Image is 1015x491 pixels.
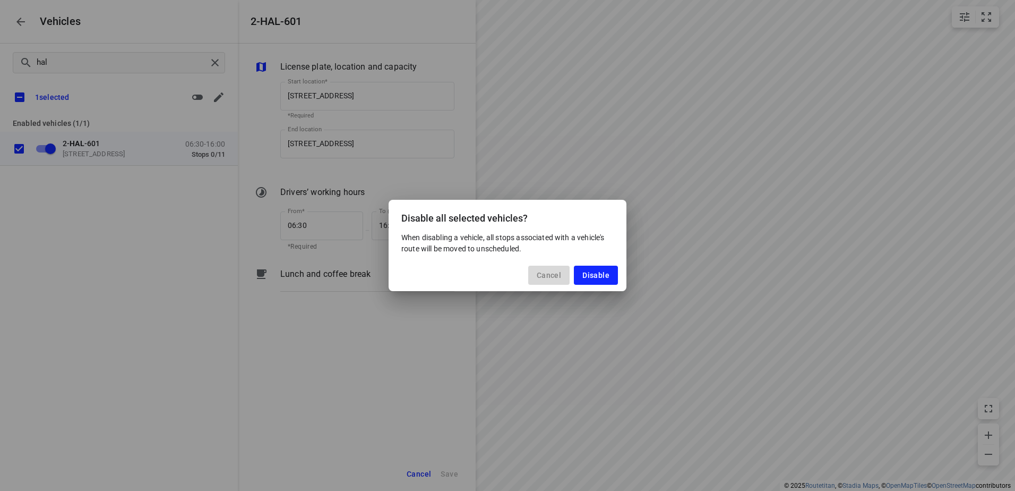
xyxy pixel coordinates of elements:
div: Disable all selected vehicles? [389,200,626,232]
p: When disabling a vehicle, all stops associated with a vehicle's route will be moved to unscheduled. [401,232,614,253]
span: Disable [582,271,609,280]
button: Cancel [528,266,570,285]
span: Cancel [537,271,561,280]
button: Disable [574,266,618,285]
